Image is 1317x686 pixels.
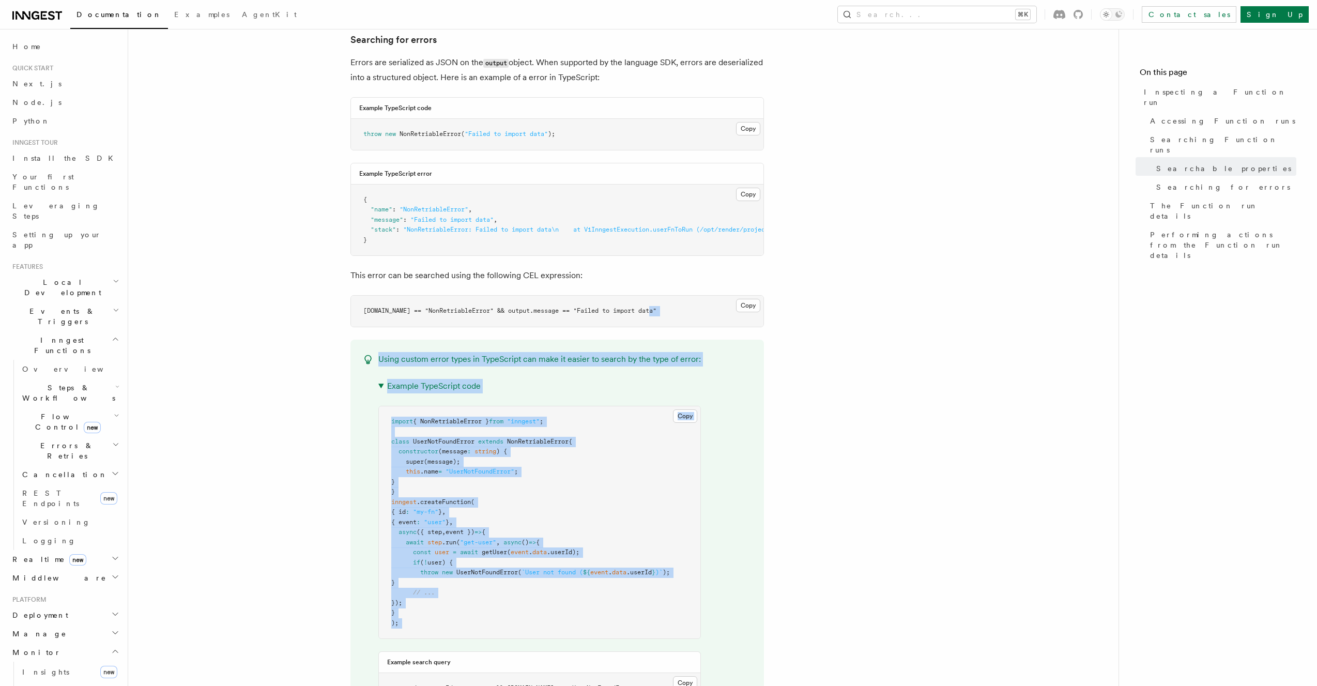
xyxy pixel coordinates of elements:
span: ; [540,418,543,425]
button: Realtimenew [8,550,121,569]
span: , [494,216,497,223]
span: Local Development [8,277,113,298]
span: } [438,508,442,515]
a: Next.js [8,74,121,93]
a: Install the SDK [8,149,121,167]
a: Node.js [8,93,121,112]
span: Accessing Function runs [1150,116,1295,126]
button: Manage [8,624,121,643]
span: user [435,548,449,556]
span: "name" [371,206,392,213]
span: if [413,559,420,566]
span: Python [12,117,50,125]
span: , [449,519,453,526]
span: => [529,539,536,546]
span: NonRetriableError [400,130,461,138]
span: Insights [22,668,69,676]
button: Local Development [8,273,121,302]
a: Leveraging Steps [8,196,121,225]
span: "UserNotFoundError" [446,468,514,475]
span: { id [391,508,406,515]
span: data [612,569,626,576]
span: } [391,478,395,485]
span: Versioning [22,518,90,526]
span: Next.js [12,80,62,88]
span: UserNotFoundError [456,569,518,576]
span: step [427,539,442,546]
span: ( [471,498,474,506]
span: = [453,548,456,556]
span: event }) [446,528,474,536]
span: ( [518,569,522,576]
button: Cancellation [18,465,121,484]
span: } [391,488,395,495]
a: Searching for errors [350,33,437,47]
button: Copy [673,409,697,423]
span: }); [391,599,402,606]
span: Manage [8,629,67,639]
span: Examples [174,10,229,19]
span: new [385,130,396,138]
span: NonRetriableError [507,438,569,445]
span: this [406,468,420,475]
span: : [392,206,396,213]
p: Errors are serialized as JSON on the object. When supported by the language SDK, errors are deser... [350,55,764,85]
span: "get-user" [460,539,496,546]
span: : [467,448,471,455]
span: string [474,448,496,455]
span: Inspecting a Function run [1144,87,1296,108]
a: Examples [168,3,236,28]
span: Errors & Retries [18,440,112,461]
span: Node.js [12,98,62,106]
div: Inngest Functions [8,360,121,550]
span: inngest [391,498,417,506]
button: Errors & Retries [18,436,121,465]
span: async [503,539,522,546]
span: ); [391,619,399,627]
button: Monitor [8,643,121,662]
button: Deployment [8,606,121,624]
span: { [569,438,572,445]
span: "NonRetriableError: Failed to import data\n at V1InngestExecution.userFnToRun (/opt/render/projec... [403,226,902,233]
span: Install the SDK [12,154,119,162]
span: : [403,216,407,223]
span: )` [655,569,663,576]
span: Leveraging Steps [12,202,100,220]
button: Copy [736,122,760,135]
span: ! [424,559,427,566]
span: } [391,609,395,616]
span: Your first Functions [12,173,74,191]
code: [DOMAIN_NAME] == "NonRetriableError" && output.message == "Failed to import data" [363,307,656,314]
a: Python [8,112,121,130]
span: () [522,539,529,546]
h4: On this page [1140,66,1296,83]
span: Inngest Functions [8,335,112,356]
span: throw [363,130,381,138]
span: , [442,528,446,536]
span: .name [420,468,438,475]
span: ${ [583,569,590,576]
span: Quick start [8,64,53,72]
span: (message [438,448,467,455]
span: new [69,554,86,566]
a: Logging [18,531,121,550]
span: "NonRetriableError" [400,206,468,213]
span: data [532,548,547,556]
span: "stack" [371,226,396,233]
span: const [413,548,431,556]
span: , [442,508,446,515]
a: Searchable properties [1152,159,1296,178]
span: .createFunction [417,498,471,506]
span: "message" [371,216,403,223]
button: Toggle dark mode [1100,8,1125,21]
span: { NonRetriableError } [413,418,489,425]
button: Inngest Functions [8,331,121,360]
span: Searching Function runs [1150,134,1296,155]
span: , [468,206,472,213]
summary: Example TypeScript code [378,379,701,393]
span: Realtime [8,554,86,565]
span: Home [12,41,41,52]
h3: Example TypeScript error [359,170,432,178]
span: Inngest tour [8,139,58,147]
span: UserNotFoundError [413,438,474,445]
